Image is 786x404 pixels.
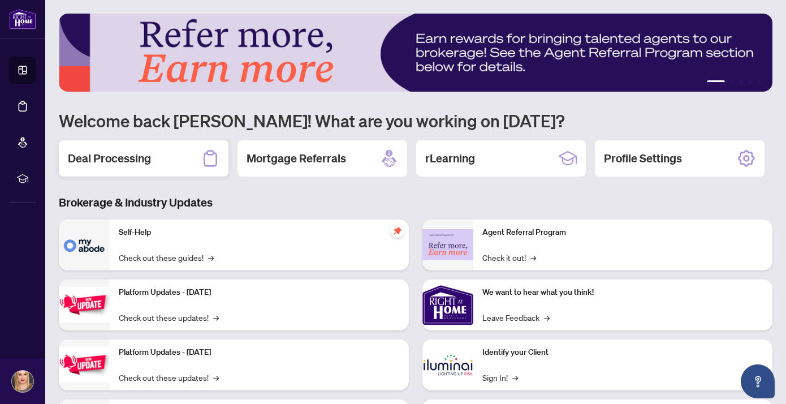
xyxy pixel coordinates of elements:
[119,226,400,239] p: Self-Help
[12,371,33,392] img: Profile Icon
[604,151,682,166] h2: Profile Settings
[482,226,763,239] p: Agent Referral Program
[748,80,752,85] button: 4
[741,364,775,398] button: Open asap
[422,339,473,390] img: Identify your Client
[482,251,536,264] a: Check it out!→
[482,371,518,384] a: Sign In!→
[119,371,219,384] a: Check out these updates!→
[119,251,214,264] a: Check out these guides!→
[757,80,761,85] button: 5
[482,286,763,299] p: We want to hear what you think!
[425,151,475,166] h2: rLearning
[59,287,110,323] img: Platform Updates - July 21, 2025
[68,151,151,166] h2: Deal Processing
[119,346,400,359] p: Platform Updates - [DATE]
[59,14,772,92] img: Slide 0
[482,346,763,359] p: Identify your Client
[59,220,110,270] img: Self-Help
[59,195,772,210] h3: Brokerage & Industry Updates
[422,280,473,330] img: We want to hear what you think!
[247,151,346,166] h2: Mortgage Referrals
[739,80,743,85] button: 3
[213,311,219,324] span: →
[530,251,536,264] span: →
[391,224,404,238] span: pushpin
[59,347,110,382] img: Platform Updates - July 8, 2025
[512,371,518,384] span: →
[208,251,214,264] span: →
[707,80,725,85] button: 1
[213,371,219,384] span: →
[422,229,473,260] img: Agent Referral Program
[544,311,550,324] span: →
[482,311,550,324] a: Leave Feedback→
[9,8,36,29] img: logo
[119,311,219,324] a: Check out these updates!→
[59,110,772,131] h1: Welcome back [PERSON_NAME]! What are you working on [DATE]?
[119,286,400,299] p: Platform Updates - [DATE]
[729,80,734,85] button: 2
